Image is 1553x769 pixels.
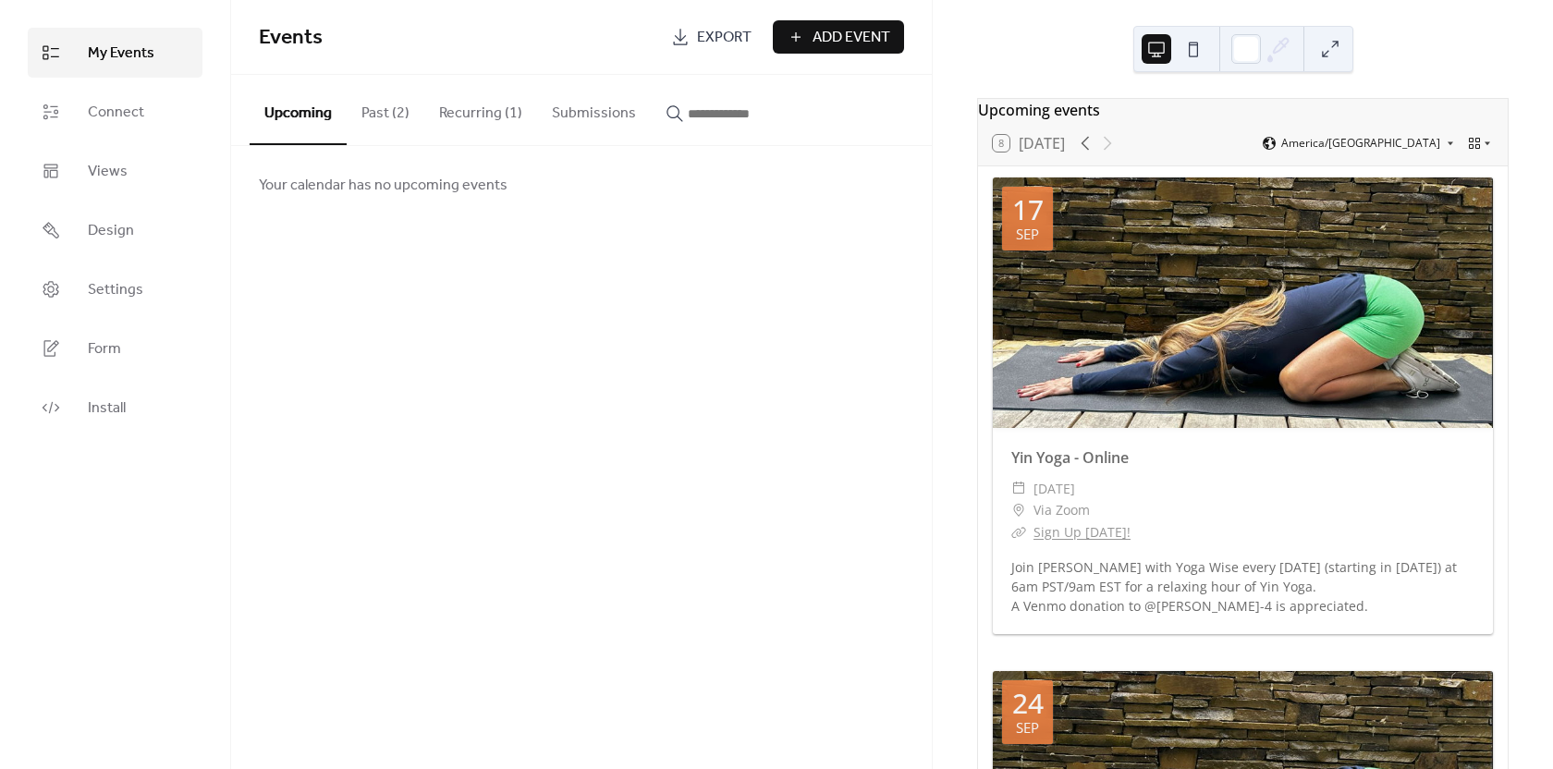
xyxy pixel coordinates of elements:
[1011,447,1129,468] a: Yin Yoga - Online
[813,27,890,49] span: Add Event
[773,20,904,54] button: Add Event
[259,18,323,58] span: Events
[1011,521,1026,543] div: ​
[28,205,202,255] a: Design
[28,28,202,78] a: My Events
[250,75,347,145] button: Upcoming
[28,264,202,314] a: Settings
[1033,523,1131,541] a: Sign Up [DATE]!
[978,99,1508,121] div: Upcoming events
[259,175,507,197] span: Your calendar has no upcoming events
[88,338,121,360] span: Form
[1033,478,1075,500] span: [DATE]
[28,87,202,137] a: Connect
[1033,499,1090,521] span: Via Zoom
[1011,499,1026,521] div: ​
[1011,478,1026,500] div: ​
[28,323,202,373] a: Form
[88,397,126,420] span: Install
[28,383,202,433] a: Install
[1012,196,1044,224] div: 17
[88,161,128,183] span: Views
[993,557,1493,616] div: Join [PERSON_NAME] with Yoga Wise every [DATE] (starting in [DATE]) at 6am PST/9am EST for a rela...
[537,75,651,143] button: Submissions
[88,102,144,124] span: Connect
[1016,227,1039,241] div: Sep
[1016,721,1039,735] div: Sep
[88,279,143,301] span: Settings
[657,20,765,54] a: Export
[697,27,752,49] span: Export
[1281,138,1440,149] span: America/[GEOGRAPHIC_DATA]
[1012,690,1044,717] div: 24
[424,75,537,143] button: Recurring (1)
[28,146,202,196] a: Views
[347,75,424,143] button: Past (2)
[88,220,134,242] span: Design
[88,43,154,65] span: My Events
